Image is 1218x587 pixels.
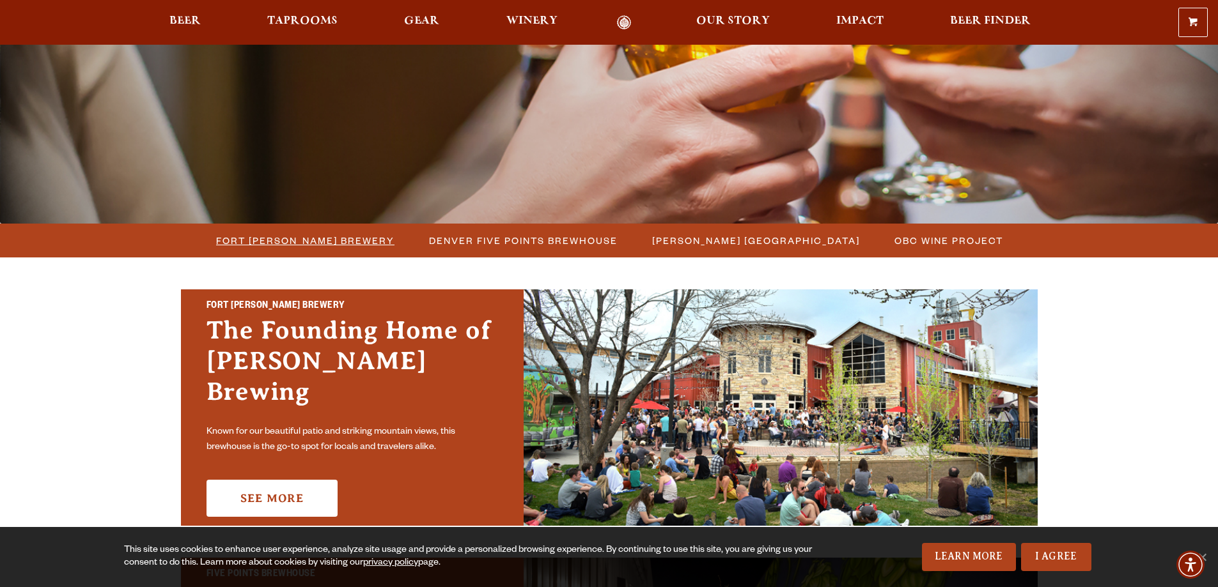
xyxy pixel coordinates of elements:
[207,480,338,517] a: See More
[887,231,1010,250] a: OBC Wine Project
[506,16,558,26] span: Winery
[828,15,892,30] a: Impact
[498,15,566,30] a: Winery
[396,15,448,30] a: Gear
[524,289,1038,526] img: Fort Collins Brewery & Taproom'
[894,231,1003,250] span: OBC Wine Project
[950,16,1031,26] span: Beer Finder
[836,16,884,26] span: Impact
[1176,551,1205,579] div: Accessibility Menu
[1021,543,1091,571] a: I Agree
[688,15,778,30] a: Our Story
[652,231,860,250] span: [PERSON_NAME] [GEOGRAPHIC_DATA]
[404,16,439,26] span: Gear
[421,231,624,250] a: Denver Five Points Brewhouse
[696,16,770,26] span: Our Story
[259,15,346,30] a: Taprooms
[363,558,418,568] a: privacy policy
[267,16,338,26] span: Taprooms
[169,16,201,26] span: Beer
[208,231,401,250] a: Fort [PERSON_NAME] Brewery
[644,231,866,250] a: [PERSON_NAME] [GEOGRAPHIC_DATA]
[207,425,498,455] p: Known for our beautiful patio and striking mountain views, this brewhouse is the go-to spot for l...
[124,544,816,570] div: This site uses cookies to enhance user experience, analyze site usage and provide a personalized ...
[207,298,498,315] h2: Fort [PERSON_NAME] Brewery
[922,543,1016,571] a: Learn More
[600,15,648,30] a: Odell Home
[429,231,618,250] span: Denver Five Points Brewhouse
[216,231,394,250] span: Fort [PERSON_NAME] Brewery
[161,15,209,30] a: Beer
[942,15,1039,30] a: Beer Finder
[207,315,498,420] h3: The Founding Home of [PERSON_NAME] Brewing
